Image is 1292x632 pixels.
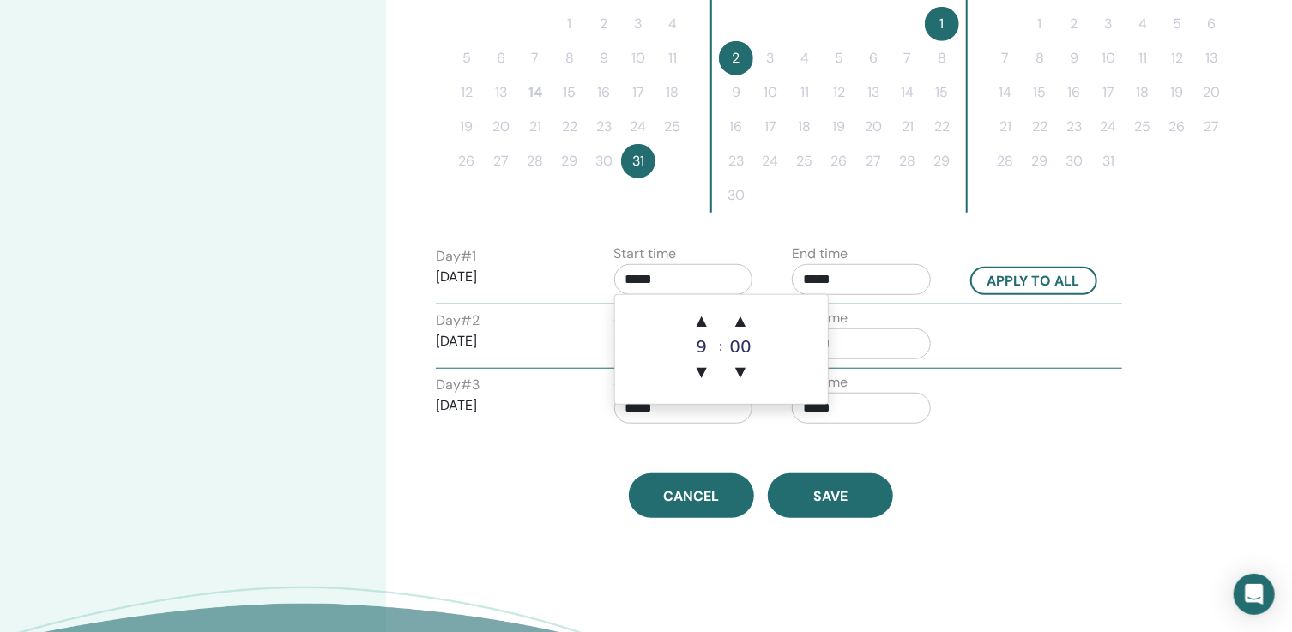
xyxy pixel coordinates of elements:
button: 4 [655,7,690,41]
button: 28 [518,144,552,178]
button: 21 [518,110,552,144]
button: 17 [753,110,788,144]
button: 11 [1126,41,1160,75]
button: 3 [753,41,788,75]
button: 5 [822,41,856,75]
button: 14 [891,75,925,110]
button: 18 [655,75,690,110]
button: 20 [1194,75,1229,110]
label: Day # 1 [436,246,476,267]
button: 27 [1194,110,1229,144]
button: 18 [788,110,822,144]
button: 6 [856,41,891,75]
button: 12 [822,75,856,110]
button: 25 [1126,110,1160,144]
button: 26 [450,144,484,178]
button: 23 [1057,110,1091,144]
button: 14 [518,75,552,110]
button: 3 [1091,7,1126,41]
button: 25 [788,144,822,178]
span: ▼ [723,355,758,389]
button: 28 [988,144,1023,178]
button: 8 [552,41,587,75]
button: 18 [1126,75,1160,110]
button: 19 [822,110,856,144]
button: 19 [450,110,484,144]
button: 26 [1160,110,1194,144]
button: 1 [1023,7,1057,41]
label: Start time [614,244,677,264]
button: 23 [719,144,753,178]
p: [DATE] [436,267,575,287]
button: 8 [1023,41,1057,75]
button: 21 [988,110,1023,144]
button: 7 [518,41,552,75]
button: 24 [753,144,788,178]
span: Cancel [664,487,720,505]
button: 30 [1057,144,1091,178]
button: 13 [484,75,518,110]
button: 12 [450,75,484,110]
button: 25 [655,110,690,144]
button: 8 [925,41,959,75]
button: 14 [988,75,1023,110]
button: 6 [1194,7,1229,41]
button: 11 [788,75,822,110]
button: Apply to all [970,267,1097,295]
button: 22 [552,110,587,144]
button: 10 [1091,41,1126,75]
button: 15 [1023,75,1057,110]
button: 30 [719,178,753,213]
button: 21 [891,110,925,144]
button: 4 [788,41,822,75]
button: 6 [484,41,518,75]
button: 28 [891,144,925,178]
button: 26 [822,144,856,178]
button: 9 [1057,41,1091,75]
label: Day # 2 [436,310,480,331]
button: 15 [552,75,587,110]
button: 16 [1057,75,1091,110]
button: 12 [1160,41,1194,75]
span: ▲ [723,304,758,338]
button: 7 [988,41,1023,75]
div: : [719,304,723,389]
button: 20 [856,110,891,144]
div: Open Intercom Messenger [1234,574,1275,615]
p: [DATE] [436,331,575,352]
span: ▲ [685,304,719,338]
button: 19 [1160,75,1194,110]
button: 11 [655,41,690,75]
button: 24 [621,110,655,144]
button: 5 [1160,7,1194,41]
button: 29 [925,144,959,178]
button: 3 [621,7,655,41]
span: Save [813,487,848,505]
span: ▼ [685,355,719,389]
div: 00 [723,338,758,355]
button: 17 [621,75,655,110]
button: 1 [925,7,959,41]
button: 30 [587,144,621,178]
button: 15 [925,75,959,110]
button: 13 [856,75,891,110]
button: 13 [1194,41,1229,75]
button: Save [768,473,893,518]
button: 9 [587,41,621,75]
button: 10 [621,41,655,75]
button: 9 [719,75,753,110]
button: 16 [587,75,621,110]
button: 22 [1023,110,1057,144]
div: 9 [685,338,719,355]
label: End time [792,244,848,264]
button: 23 [587,110,621,144]
button: 31 [1091,144,1126,178]
button: 22 [925,110,959,144]
button: 4 [1126,7,1160,41]
button: 7 [891,41,925,75]
button: 29 [552,144,587,178]
button: 17 [1091,75,1126,110]
button: 20 [484,110,518,144]
button: 2 [719,41,753,75]
button: 2 [1057,7,1091,41]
